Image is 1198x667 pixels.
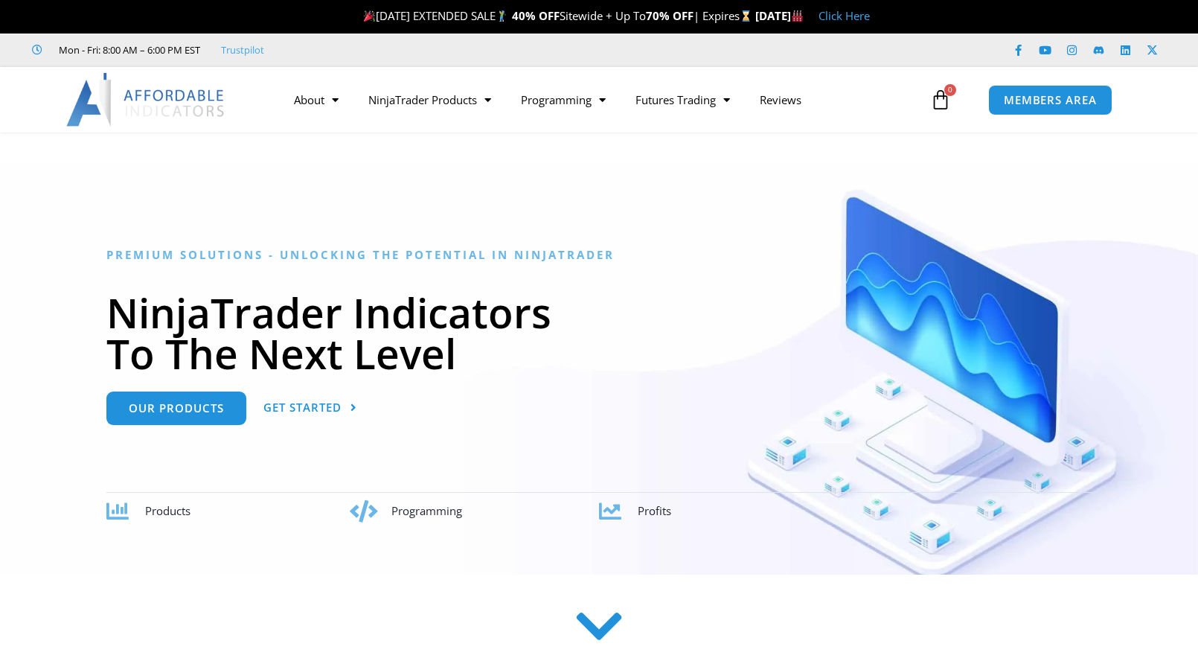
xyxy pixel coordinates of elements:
[988,85,1112,115] a: MEMBERS AREA
[279,83,353,117] a: About
[263,402,342,413] span: Get Started
[279,83,926,117] nav: Menu
[106,292,1092,374] h1: NinjaTrader Indicators To The Next Level
[621,83,745,117] a: Futures Trading
[145,503,190,518] span: Products
[819,8,870,23] a: Click Here
[353,83,506,117] a: NinjaTrader Products
[944,84,956,96] span: 0
[129,403,224,414] span: Our Products
[908,78,973,121] a: 0
[512,8,560,23] strong: 40% OFF
[221,41,264,59] a: Trustpilot
[106,248,1092,262] h6: Premium Solutions - Unlocking the Potential in NinjaTrader
[745,83,816,117] a: Reviews
[638,503,671,518] span: Profits
[66,73,226,127] img: LogoAI | Affordable Indicators – NinjaTrader
[506,83,621,117] a: Programming
[263,392,357,425] a: Get Started
[55,41,200,59] span: Mon - Fri: 8:00 AM – 6:00 PM EST
[391,503,462,518] span: Programming
[496,10,507,22] img: 🏌️‍♂️
[106,392,246,425] a: Our Products
[364,10,375,22] img: 🎉
[740,10,752,22] img: ⌛
[360,8,755,23] span: [DATE] EXTENDED SALE Sitewide + Up To | Expires
[1004,95,1097,106] span: MEMBERS AREA
[646,8,694,23] strong: 70% OFF
[792,10,803,22] img: 🏭
[755,8,804,23] strong: [DATE]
